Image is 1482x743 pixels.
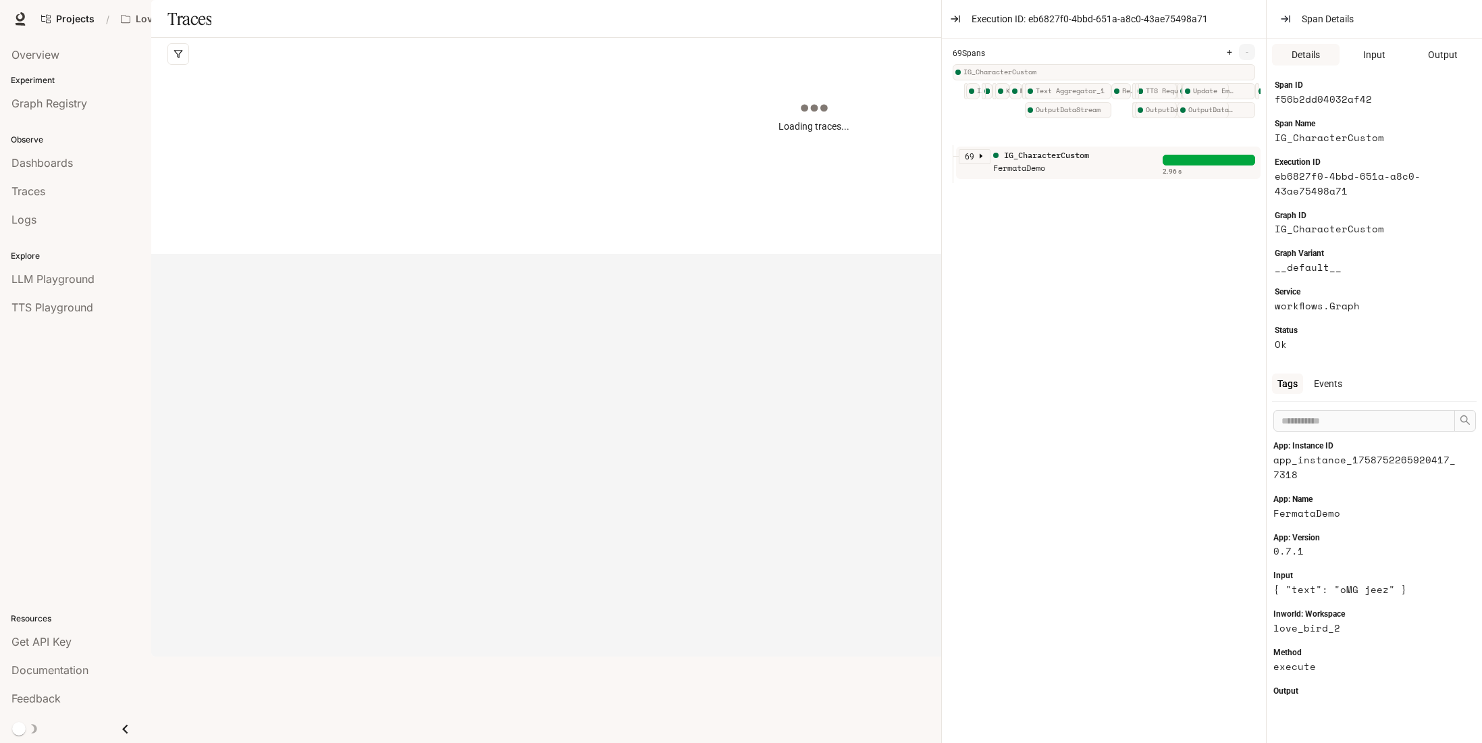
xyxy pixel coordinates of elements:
div: TTS Request [1132,83,1136,99]
span: Graph ID [1275,209,1306,222]
span: Span ID [1275,79,1303,92]
p: Love Bird Cam [136,14,203,25]
h1: Traces [167,5,211,32]
div: TTS Request [1135,83,1177,99]
span: Span Details [1302,11,1354,26]
span: OutputDataStream [1036,105,1111,116]
div: LLMResponse To Text_2 [1182,83,1186,99]
div: OutputDataStream [1135,102,1177,118]
div: OutputDataStream [1025,102,1111,118]
div: CheckIntent [982,83,993,99]
span: OutputDataStream [1188,105,1234,116]
div: Text Aggregator_1 [1025,83,1111,99]
div: Events [1308,374,1348,394]
article: FermataDemo [1273,506,1460,521]
span: Input [1363,47,1385,62]
span: Inworld: Workspace [1273,608,1345,621]
div: OutputDataStream [1132,102,1182,118]
div: IG_CharacterCustom FermataDemo [990,149,1101,183]
div: Knowledge [995,83,1009,99]
span: Details [1292,47,1320,62]
span: Service [1275,286,1300,299]
span: App: Version [1273,532,1320,544]
span: Output [1428,47,1458,62]
span: Method [1273,646,1302,659]
article: f56b2dd04032af42 [1275,92,1458,107]
div: IG_CharacterCustom [953,64,1255,80]
article: Ok [1275,337,1458,352]
span: Execution ID [1275,156,1321,169]
span: Graph Variant [1275,247,1324,260]
div: LLMResponse To TextStream [1025,83,1029,99]
button: Execution ID:eb6827f0-4bbd-651a-a8c0-43ae75498a71 [966,8,1229,30]
span: eb6827f0-4bbd-651a-a8c0-43ae75498a71 [1028,11,1208,26]
span: Memory Retrieve [1020,86,1028,97]
span: Response Safety Check [1122,86,1136,97]
div: Update Emotion State [1182,83,1229,99]
button: - [1239,44,1255,60]
span: IG_CharacterCustom [963,67,1255,78]
div: Tags [1272,374,1303,394]
span: search [1460,415,1471,426]
div: Text Chunk Extractor [1135,83,1139,99]
button: Details [1272,44,1340,66]
span: Update Emotion State [1193,86,1234,97]
span: + [1227,47,1232,57]
article: IG_CharacterCustom [1275,222,1458,236]
article: love_bird_2 [1273,621,1460,636]
article: workflows.Graph [1275,299,1458,313]
div: OutputDataStream [1177,102,1229,118]
div: IG_CharacterCustom [1004,149,1089,162]
div: Input Safety Check [966,83,980,99]
button: Output [1409,44,1477,66]
div: OutputDataStream [1132,102,1136,118]
button: Input [1341,44,1408,66]
span: Projects [56,14,95,25]
article: 69 [965,151,974,163]
span: TTS Request [1146,86,1182,97]
article: Loading traces... [778,119,849,134]
div: FermataDemo [993,162,1101,175]
article: __default__ [1275,260,1458,275]
div: 2.96 s [1163,166,1182,177]
span: Input [1273,569,1293,582]
div: Memory Retrieve [1009,83,1023,99]
span: Input Safety Check [977,86,985,97]
div: / [101,12,115,26]
span: 69 Spans [953,47,985,60]
a: Go to projects [35,5,101,32]
article: eb6827f0-4bbd-651a-a8c0-43ae75498a71 [1275,169,1458,199]
span: Knowledge [1006,86,1015,97]
article: 0.7.1 [1273,544,1460,559]
div: Player Output [982,83,986,99]
div: Response Safety Check [1111,83,1131,99]
div: Input (Text/Audio/Trigger/Action) [964,83,968,99]
article: { "text": "oMG jeez" } [1273,582,1460,597]
div: TTS [1177,83,1182,99]
article: IG_CharacterCustom [1275,130,1458,145]
div: Fermata Dialogue Prompt [1022,83,1026,99]
span: Execution ID: [972,11,1026,26]
span: Span Name [1275,118,1315,130]
text: 0s [952,128,959,135]
span: App: Instance ID [1273,440,1333,453]
article: app_instance_1758752265920417_7318 [1273,453,1460,482]
span: Text Aggregator_1 [1036,86,1111,97]
span: Status [1275,324,1298,337]
button: + [1221,44,1238,60]
span: App: Name [1273,493,1313,506]
span: OutputDataStream [1146,105,1182,116]
div: TestNode_PrintAction [993,83,997,99]
button: Open workspace menu [115,5,224,32]
span: caret-right [978,153,984,159]
div: Update Relation State [1255,83,1259,99]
